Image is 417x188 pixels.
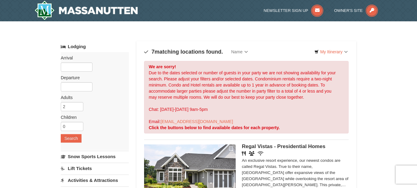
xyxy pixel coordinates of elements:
[34,1,138,20] a: Massanutten Resort
[61,55,124,61] label: Arrival
[249,151,255,156] i: Banquet Facilities
[34,1,138,20] img: Massanutten Resort Logo
[334,8,363,13] span: Owner's Site
[61,175,129,186] a: Activities & Attractions
[242,144,325,149] span: Regal Vistas - Presidential Homes
[264,8,308,13] span: Newsletter Sign Up
[149,125,280,130] strong: Click the buttons below to find available dates for each property.
[61,134,82,143] button: Search
[61,114,124,120] label: Children
[264,8,324,13] a: Newsletter Sign Up
[144,49,223,55] h4: matching locations found.
[61,94,124,101] label: Adults
[61,163,129,174] a: Lift Tickets
[61,75,124,81] label: Departure
[258,151,263,156] i: Wireless Internet (free)
[149,64,176,69] strong: We are sorry!
[310,47,352,56] a: My Itinerary
[61,41,129,52] a: Lodging
[61,151,129,162] a: Snow Sports Lessons
[242,151,246,156] i: Restaurant
[144,61,349,133] div: Due to the dates selected or number of guests in your party we are not showing availability for y...
[161,119,233,124] a: [EMAIL_ADDRESS][DOMAIN_NAME]
[334,8,378,13] a: Owner's Site
[227,46,252,58] a: Name
[151,49,154,55] span: 7
[242,158,349,188] div: An exclusive resort experience, our newest condos are called Regal Vistas. True to their name, [G...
